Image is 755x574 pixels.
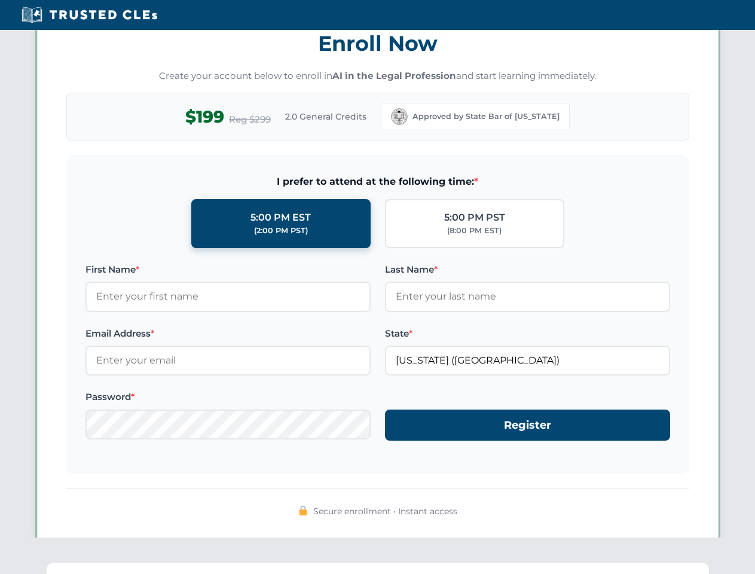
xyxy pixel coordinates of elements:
[385,282,670,312] input: Enter your last name
[185,103,224,130] span: $199
[444,210,505,225] div: 5:00 PM PST
[250,210,311,225] div: 5:00 PM EST
[66,25,689,62] h3: Enroll Now
[229,112,271,127] span: Reg $299
[85,282,371,312] input: Enter your first name
[385,262,670,277] label: Last Name
[447,225,502,237] div: (8:00 PM EST)
[66,69,689,83] p: Create your account below to enroll in and start learning immediately.
[385,346,670,375] input: California (CA)
[298,506,308,515] img: 🔒
[85,262,371,277] label: First Name
[385,410,670,441] button: Register
[391,108,408,125] img: California Bar
[332,70,456,81] strong: AI in the Legal Profession
[85,390,371,404] label: Password
[18,6,161,24] img: Trusted CLEs
[285,110,366,123] span: 2.0 General Credits
[313,505,457,518] span: Secure enrollment • Instant access
[85,326,371,341] label: Email Address
[412,111,560,123] span: Approved by State Bar of [US_STATE]
[85,346,371,375] input: Enter your email
[385,326,670,341] label: State
[254,225,308,237] div: (2:00 PM PST)
[85,174,670,190] span: I prefer to attend at the following time:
